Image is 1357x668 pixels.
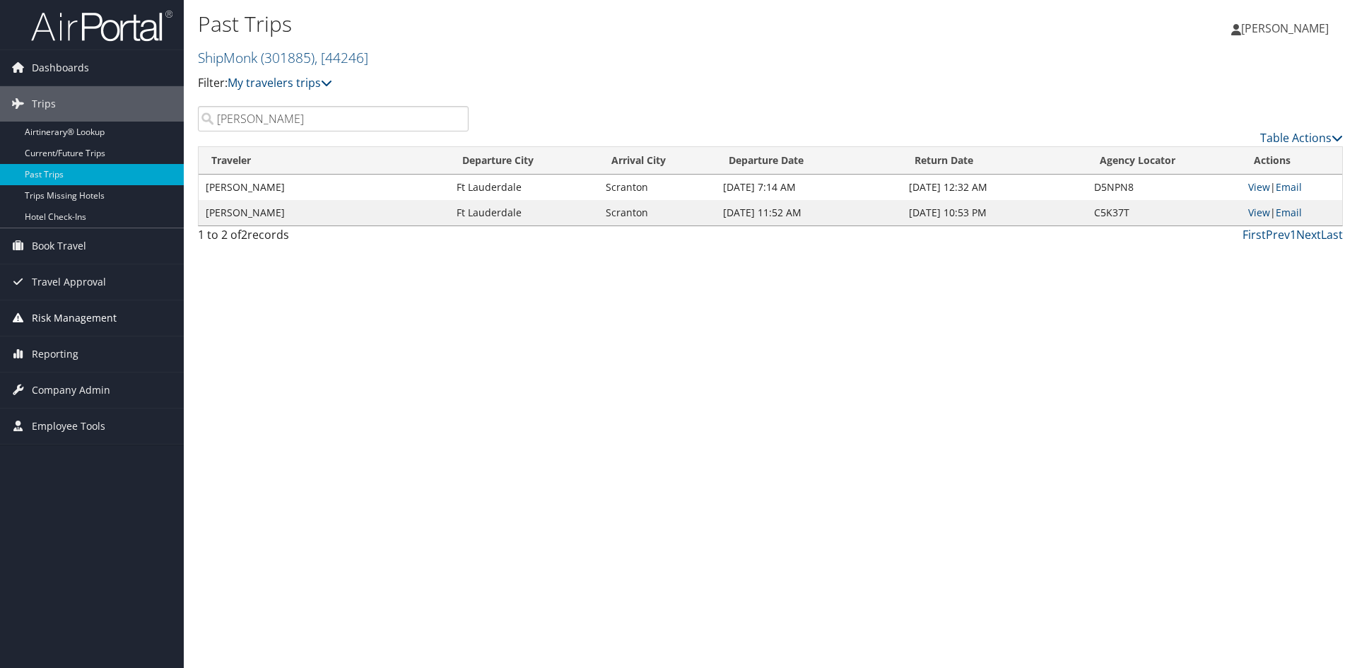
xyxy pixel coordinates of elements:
th: Arrival City: activate to sort column ascending [599,147,716,175]
span: Reporting [32,336,78,372]
td: Scranton [599,200,716,225]
td: | [1241,200,1342,225]
span: Risk Management [32,300,117,336]
td: [DATE] 11:52 AM [716,200,902,225]
td: Scranton [599,175,716,200]
div: 1 to 2 of records [198,226,469,250]
td: [PERSON_NAME] [199,200,450,225]
span: , [ 44246 ] [315,48,368,67]
a: ShipMonk [198,48,368,67]
a: Next [1296,227,1321,242]
span: Dashboards [32,50,89,86]
td: D5NPN8 [1087,175,1241,200]
td: C5K37T [1087,200,1241,225]
a: Prev [1266,227,1290,242]
a: Table Actions [1260,130,1343,146]
span: [PERSON_NAME] [1241,20,1329,36]
a: Email [1276,206,1302,219]
td: Ft Lauderdale [450,175,599,200]
a: View [1248,206,1270,219]
td: [DATE] 7:14 AM [716,175,902,200]
p: Filter: [198,74,961,93]
th: Departure Date: activate to sort column ascending [716,147,902,175]
td: | [1241,175,1342,200]
a: My travelers trips [228,75,332,90]
th: Agency Locator: activate to sort column ascending [1087,147,1241,175]
a: View [1248,180,1270,194]
span: Travel Approval [32,264,106,300]
span: 2 [241,227,247,242]
th: Return Date: activate to sort column ascending [902,147,1087,175]
a: Email [1276,180,1302,194]
h1: Past Trips [198,9,961,39]
td: Ft Lauderdale [450,200,599,225]
td: [PERSON_NAME] [199,175,450,200]
span: Company Admin [32,373,110,408]
a: 1 [1290,227,1296,242]
th: Actions [1241,147,1342,175]
span: Book Travel [32,228,86,264]
span: Trips [32,86,56,122]
a: First [1243,227,1266,242]
a: Last [1321,227,1343,242]
img: airportal-logo.png [31,9,172,42]
td: [DATE] 10:53 PM [902,200,1087,225]
a: [PERSON_NAME] [1231,7,1343,49]
th: Departure City: activate to sort column ascending [450,147,599,175]
span: ( 301885 ) [261,48,315,67]
td: [DATE] 12:32 AM [902,175,1087,200]
span: Employee Tools [32,409,105,444]
input: Search Traveler or Arrival City [198,106,469,131]
th: Traveler: activate to sort column ascending [199,147,450,175]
